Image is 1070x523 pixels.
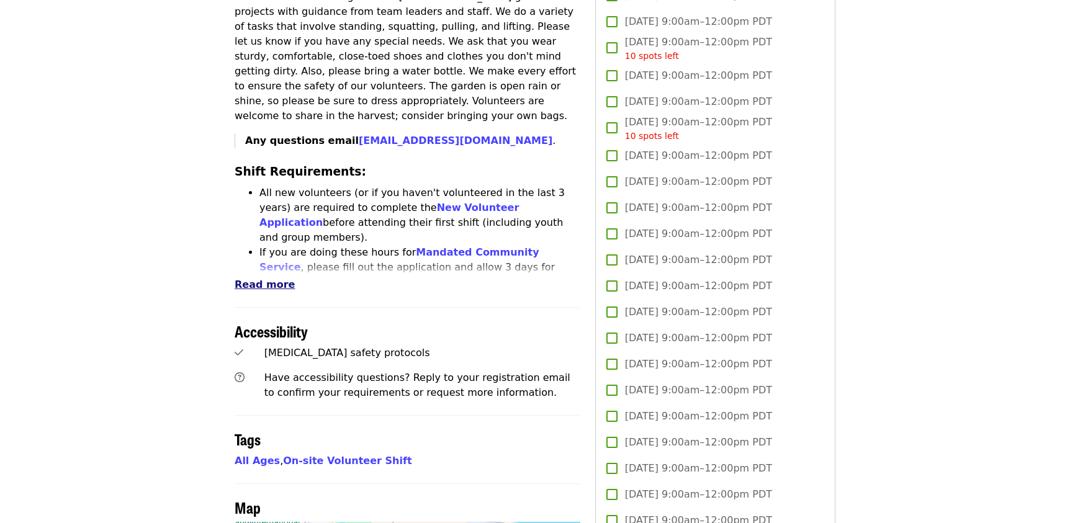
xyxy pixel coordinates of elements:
[235,455,283,467] span: ,
[625,383,772,398] span: [DATE] 9:00am–12:00pm PDT
[625,461,772,476] span: [DATE] 9:00am–12:00pm PDT
[235,347,243,359] i: check icon
[283,455,411,467] a: On-site Volunteer Shift
[625,51,679,61] span: 10 spots left
[625,35,772,63] span: [DATE] 9:00am–12:00pm PDT
[235,428,261,450] span: Tags
[235,496,261,518] span: Map
[264,346,580,360] div: [MEDICAL_DATA] safety protocols
[245,135,552,146] strong: Any questions email
[625,174,772,189] span: [DATE] 9:00am–12:00pm PDT
[625,305,772,320] span: [DATE] 9:00am–12:00pm PDT
[259,245,580,305] li: If you are doing these hours for , please fill out the application and allow 3 days for approval....
[625,68,772,83] span: [DATE] 9:00am–12:00pm PDT
[259,246,539,273] a: Mandated Community Service
[625,331,772,346] span: [DATE] 9:00am–12:00pm PDT
[245,133,580,148] p: .
[625,279,772,293] span: [DATE] 9:00am–12:00pm PDT
[625,409,772,424] span: [DATE] 9:00am–12:00pm PDT
[625,435,772,450] span: [DATE] 9:00am–12:00pm PDT
[625,148,772,163] span: [DATE] 9:00am–12:00pm PDT
[264,372,570,398] span: Have accessibility questions? Reply to your registration email to confirm your requirements or re...
[235,165,366,178] strong: Shift Requirements:
[359,135,552,146] a: [EMAIL_ADDRESS][DOMAIN_NAME]
[625,357,772,372] span: [DATE] 9:00am–12:00pm PDT
[259,186,580,245] li: All new volunteers (or if you haven't volunteered in the last 3 years) are required to complete t...
[625,487,772,502] span: [DATE] 9:00am–12:00pm PDT
[235,455,280,467] a: All Ages
[625,200,772,215] span: [DATE] 9:00am–12:00pm PDT
[625,253,772,267] span: [DATE] 9:00am–12:00pm PDT
[235,320,308,342] span: Accessibility
[625,115,772,143] span: [DATE] 9:00am–12:00pm PDT
[625,226,772,241] span: [DATE] 9:00am–12:00pm PDT
[235,277,295,292] button: Read more
[235,372,245,383] i: question-circle icon
[625,14,772,29] span: [DATE] 9:00am–12:00pm PDT
[625,131,679,141] span: 10 spots left
[625,94,772,109] span: [DATE] 9:00am–12:00pm PDT
[235,279,295,290] span: Read more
